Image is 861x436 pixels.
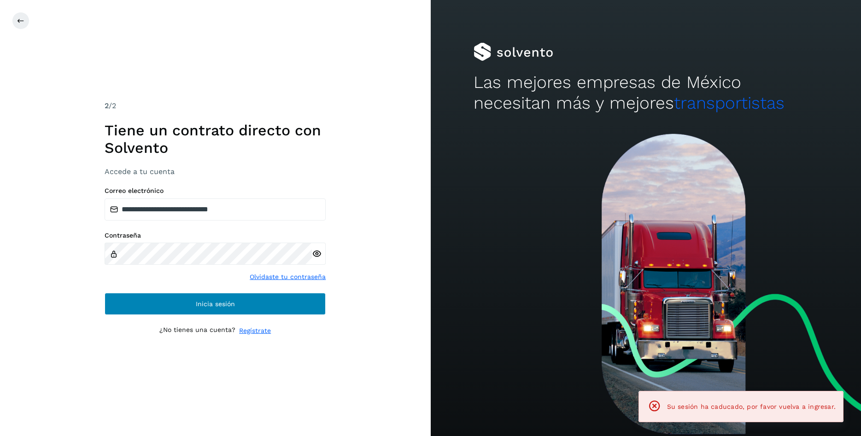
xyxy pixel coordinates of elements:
[239,326,271,336] a: Regístrate
[105,100,326,111] div: /2
[105,293,326,315] button: Inicia sesión
[250,272,326,282] a: Olvidaste tu contraseña
[667,403,836,410] span: Su sesión ha caducado, por favor vuelva a ingresar.
[474,72,818,113] h2: Las mejores empresas de México necesitan más y mejores
[159,326,235,336] p: ¿No tienes una cuenta?
[196,301,235,307] span: Inicia sesión
[105,122,326,157] h1: Tiene un contrato directo con Solvento
[105,101,109,110] span: 2
[105,232,326,239] label: Contraseña
[105,187,326,195] label: Correo electrónico
[105,167,326,176] h3: Accede a tu cuenta
[674,93,785,113] span: transportistas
